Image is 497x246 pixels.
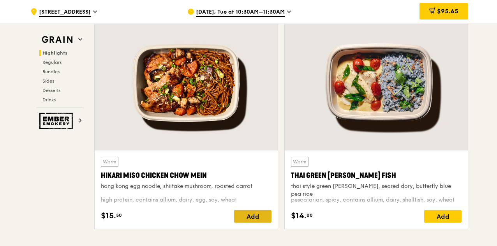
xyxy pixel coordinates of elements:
[42,60,62,65] span: Regulars
[42,88,60,93] span: Desserts
[42,78,54,84] span: Sides
[42,69,60,74] span: Bundles
[234,210,271,223] div: Add
[291,196,462,204] div: pescatarian, spicy, contains allium, dairy, shellfish, soy, wheat
[291,182,462,198] div: thai style green [PERSON_NAME], seared dory, butterfly blue pea rice
[42,97,56,103] span: Drinks
[101,182,271,190] div: hong kong egg noodle, shiitake mushroom, roasted carrot
[101,170,271,181] div: Hikari Miso Chicken Chow Mein
[101,157,118,167] div: Warm
[196,8,285,17] span: [DATE], Tue at 10:30AM–11:30AM
[39,113,75,129] img: Ember Smokery web logo
[307,212,313,218] span: 00
[101,196,271,204] div: high protein, contains allium, dairy, egg, soy, wheat
[437,7,458,15] span: $95.65
[116,212,122,218] span: 50
[291,210,307,222] span: $14.
[39,8,91,17] span: [STREET_ADDRESS]
[291,157,308,167] div: Warm
[42,50,67,56] span: Highlights
[424,210,462,223] div: Add
[39,33,75,47] img: Grain web logo
[101,210,116,222] span: $15.
[291,170,462,181] div: Thai Green [PERSON_NAME] Fish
